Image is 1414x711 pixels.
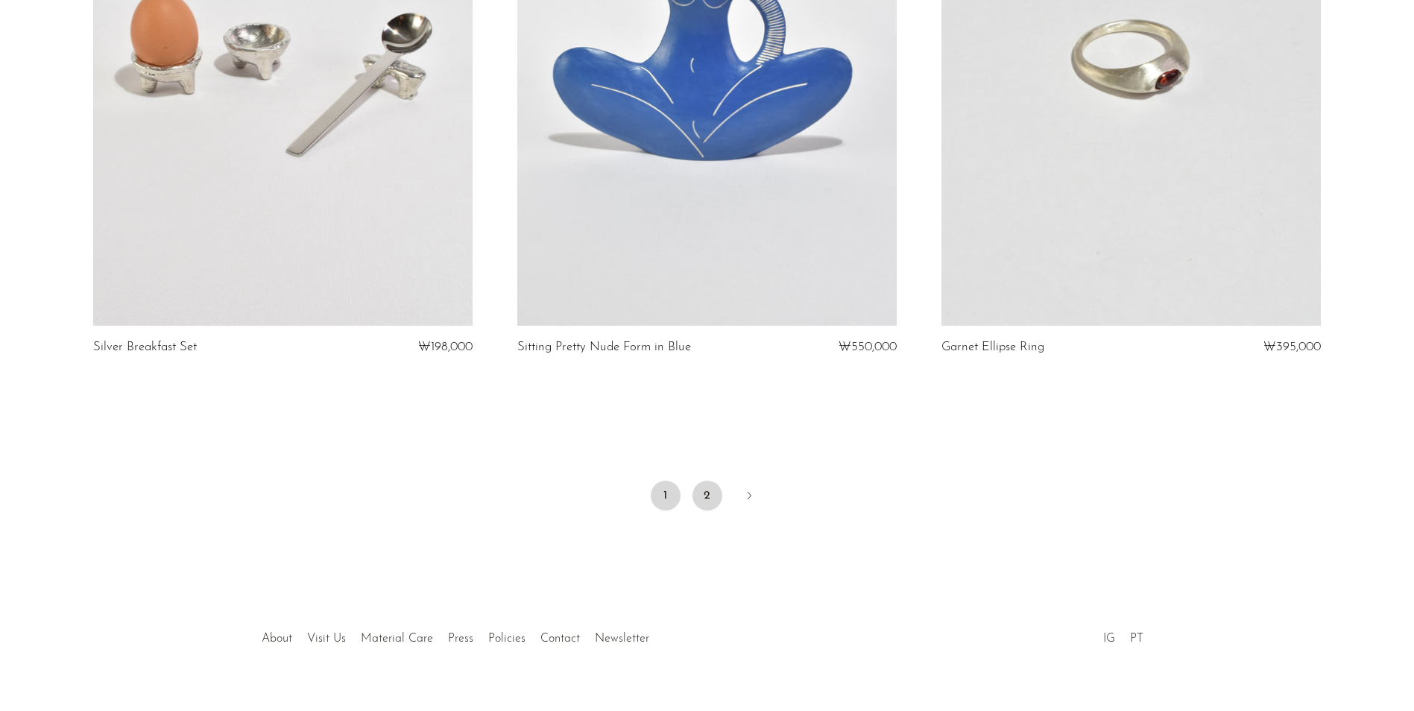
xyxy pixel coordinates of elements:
a: 2 [692,481,722,511]
a: Press [448,633,473,645]
span: 1 [651,481,681,511]
ul: Social Medias [1096,621,1151,649]
a: About [262,633,292,645]
a: IG [1103,633,1115,645]
a: Visit Us [307,633,346,645]
a: Next [734,481,764,513]
a: Garnet Ellipse Ring [941,341,1044,354]
a: Silver Breakfast Set [93,341,197,354]
span: ₩550,000 [839,341,897,353]
a: Contact [540,633,580,645]
a: Policies [488,633,525,645]
a: PT [1130,633,1143,645]
a: Material Care [361,633,433,645]
span: ₩395,000 [1263,341,1321,353]
a: Sitting Pretty Nude Form in Blue [517,341,691,354]
span: ₩198,000 [418,341,473,353]
ul: Quick links [254,621,657,649]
